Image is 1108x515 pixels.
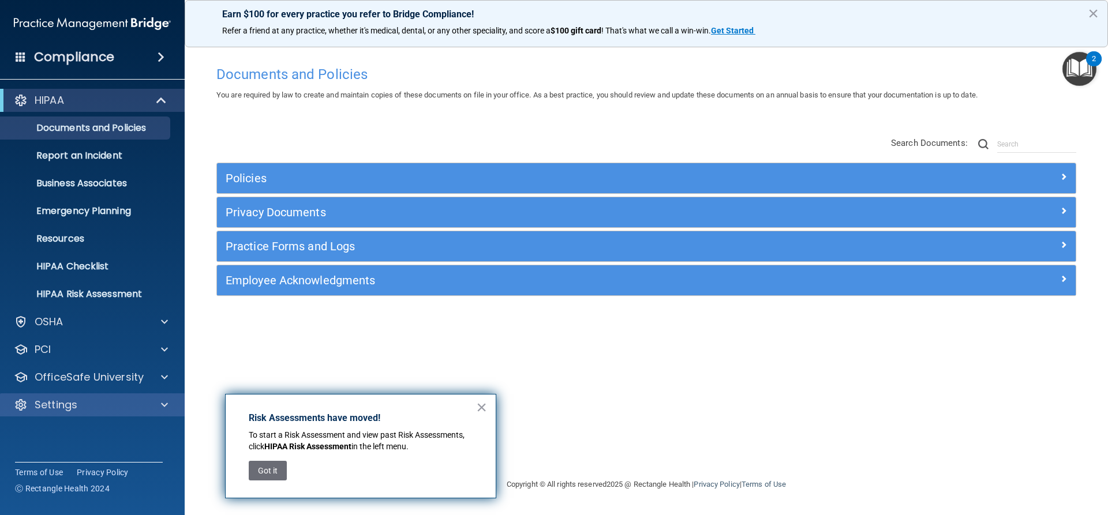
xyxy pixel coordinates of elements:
[264,442,351,451] strong: HIPAA Risk Assessment
[249,412,380,423] strong: Risk Assessments have moved!
[222,9,1070,20] p: Earn $100 for every practice you refer to Bridge Compliance!
[694,480,739,488] a: Privacy Policy
[35,93,64,107] p: HIPAA
[8,288,165,300] p: HIPAA Risk Assessment
[35,315,63,329] p: OSHA
[1092,59,1096,74] div: 2
[8,205,165,217] p: Emergency Planning
[551,26,601,35] strong: $100 gift card
[1088,4,1099,22] button: Close
[436,466,857,503] div: Copyright © All rights reserved 2025 @ Rectangle Health | |
[216,67,1076,82] h4: Documents and Policies
[908,433,1094,479] iframe: Drift Widget Chat Controller
[249,430,466,451] span: To start a Risk Assessment and view past Risk Assessments, click
[222,26,551,35] span: Refer a friend at any practice, whether it's medical, dental, or any other speciality, and score a
[8,122,165,134] p: Documents and Policies
[14,12,171,35] img: PMB logo
[742,480,786,488] a: Terms of Use
[226,240,852,253] h5: Practice Forms and Logs
[15,483,110,494] span: Ⓒ Rectangle Health 2024
[476,398,487,416] button: Close
[8,178,165,189] p: Business Associates
[35,370,144,384] p: OfficeSafe University
[8,150,165,161] p: Report an Incident
[216,91,978,99] span: You are required by law to create and maintain copies of these documents on file in your office. ...
[711,26,754,35] strong: Get Started
[15,467,63,478] a: Terms of Use
[226,206,852,219] h5: Privacy Documents
[8,261,165,272] p: HIPAA Checklist
[997,136,1076,153] input: Search
[34,49,114,65] h4: Compliance
[226,274,852,287] h5: Employee Acknowledgments
[1062,52,1096,86] button: Open Resource Center, 2 new notifications
[978,139,989,149] img: ic-search.3b580494.png
[8,233,165,245] p: Resources
[35,398,77,412] p: Settings
[35,343,51,356] p: PCI
[351,442,409,451] span: in the left menu.
[249,461,287,480] button: Got it
[891,138,968,148] span: Search Documents:
[226,172,852,185] h5: Policies
[77,467,129,478] a: Privacy Policy
[601,26,711,35] span: ! That's what we call a win-win.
